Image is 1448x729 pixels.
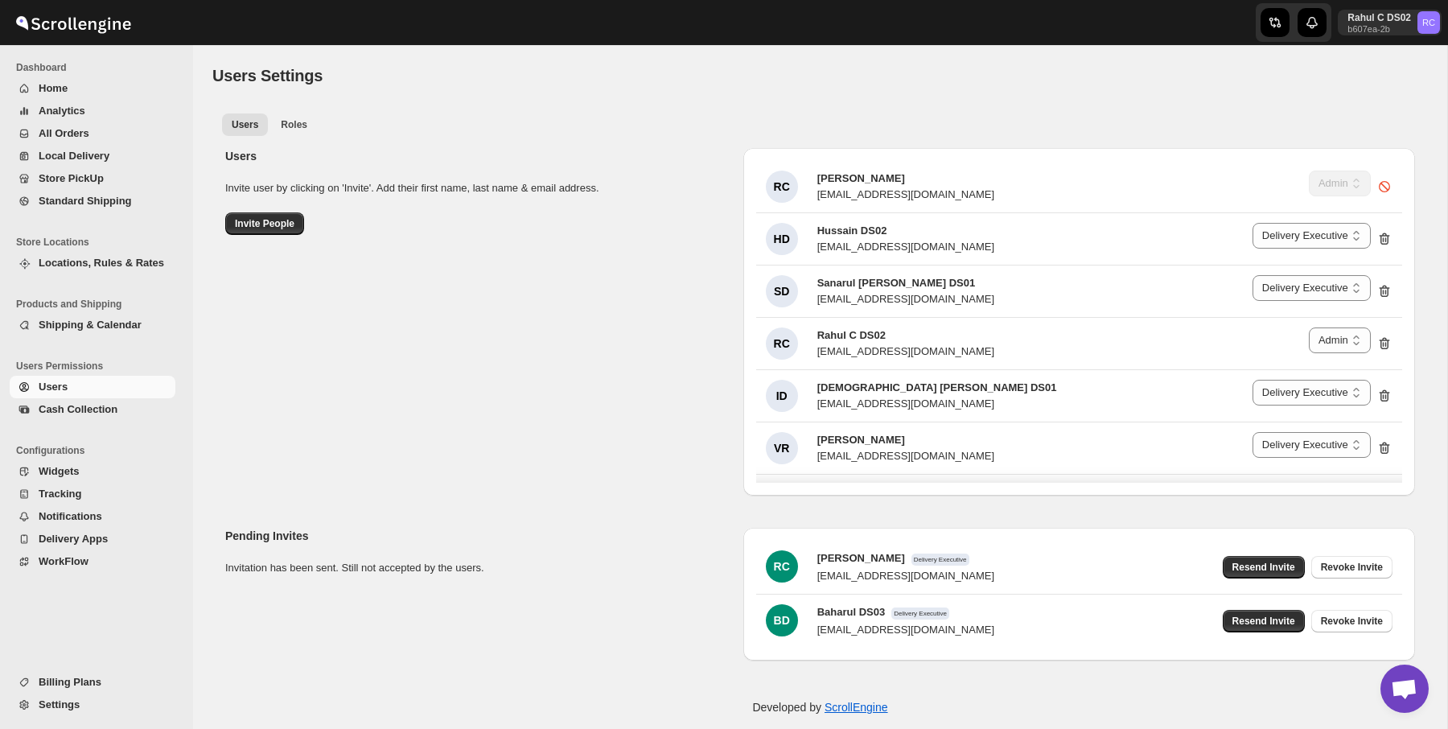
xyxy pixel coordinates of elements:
span: [PERSON_NAME] [817,172,905,184]
span: Users [232,118,258,131]
button: Analytics [10,100,175,122]
span: Delivery Apps [39,533,108,545]
h2: Pending Invites [225,528,730,544]
span: [PERSON_NAME] [817,434,905,446]
button: Locations, Rules & Rates [10,252,175,274]
button: Revoke Invite [1311,556,1392,579]
span: Resend Invite [1232,561,1295,574]
div: RC [766,327,798,360]
span: Delivery Executive [891,607,949,620]
div: All customers [212,142,1428,667]
div: BD [766,604,798,636]
button: Cash Collection [10,398,175,421]
h2: Users [225,148,730,164]
p: b607ea-2b [1347,24,1411,34]
span: Hussain DS02 [817,224,887,237]
button: All Orders [10,122,175,145]
span: Invite People [235,217,294,230]
div: [EMAIL_ADDRESS][DOMAIN_NAME] [817,344,994,360]
span: Users Settings [212,67,323,84]
span: Billing Plans [39,676,101,688]
div: [EMAIL_ADDRESS][DOMAIN_NAME] [817,239,994,255]
div: [EMAIL_ADDRESS][DOMAIN_NAME] [817,568,994,584]
button: All customers [222,113,268,136]
div: VR [766,432,798,464]
div: RC [766,550,798,583]
span: Tracking [39,488,81,500]
div: [EMAIL_ADDRESS][DOMAIN_NAME] [817,187,994,203]
button: Delivery Apps [10,528,175,550]
span: Delivery Executive [911,554,969,566]
span: Resend Invite [1232,615,1295,628]
img: ScrollEngine [13,2,134,43]
span: Home [39,82,68,94]
span: Local Delivery [39,150,109,162]
div: [EMAIL_ADDRESS][DOMAIN_NAME] [817,622,994,638]
span: [DEMOGRAPHIC_DATA] [PERSON_NAME] DS01 [817,381,1057,393]
div: SD [766,275,798,307]
text: RC [1422,18,1435,27]
span: Rahul C DS02 [817,329,886,341]
div: ID [766,380,798,412]
span: All Orders [39,127,89,139]
button: Users [10,376,175,398]
span: Settings [39,698,80,710]
span: Baharul DS03 [817,606,886,618]
span: WorkFlow [39,555,88,567]
button: Resend Invite [1223,610,1305,632]
button: Shipping & Calendar [10,314,175,336]
span: Cash Collection [39,403,117,415]
span: Users Permissions [16,360,182,373]
button: Invite People [225,212,304,235]
span: Roles [281,118,307,131]
button: Notifications [10,505,175,528]
p: Developed by [752,699,887,715]
div: [EMAIL_ADDRESS][DOMAIN_NAME] [817,291,994,307]
a: ScrollEngine [825,701,888,714]
button: Home [10,77,175,100]
span: Dashboard [16,61,182,74]
div: RC [766,171,798,203]
div: HD [766,223,798,255]
button: Revoke Invite [1311,610,1392,632]
button: Resend Invite [1223,556,1305,579]
div: [EMAIL_ADDRESS][DOMAIN_NAME] [817,396,1057,412]
div: [EMAIL_ADDRESS][DOMAIN_NAME] [817,448,994,464]
span: Users [39,381,68,393]
span: Store Locations [16,236,182,249]
button: User menu [1338,10,1442,35]
div: Open chat [1380,665,1429,713]
button: Billing Plans [10,671,175,694]
span: Store PickUp [39,172,104,184]
span: Rahul C DS02 [1417,11,1440,34]
span: Standard Shipping [39,195,132,207]
p: Invite user by clicking on 'Invite'. Add their first name, last name & email address. [225,180,730,196]
span: Products and Shipping [16,298,182,311]
p: Rahul C DS02 [1347,11,1411,24]
span: Widgets [39,465,79,477]
button: Tracking [10,483,175,505]
span: Shipping & Calendar [39,319,142,331]
span: Configurations [16,444,182,457]
span: Locations, Rules & Rates [39,257,164,269]
button: WorkFlow [10,550,175,573]
span: Sanarul [PERSON_NAME] DS01 [817,277,976,289]
span: Revoke Invite [1321,561,1383,574]
p: Invitation has been sent. Still not accepted by the users. [225,560,730,576]
span: Notifications [39,510,102,522]
button: Settings [10,694,175,716]
button: Widgets [10,460,175,483]
span: Analytics [39,105,85,117]
span: [PERSON_NAME] [817,552,905,564]
span: Revoke Invite [1321,615,1383,628]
